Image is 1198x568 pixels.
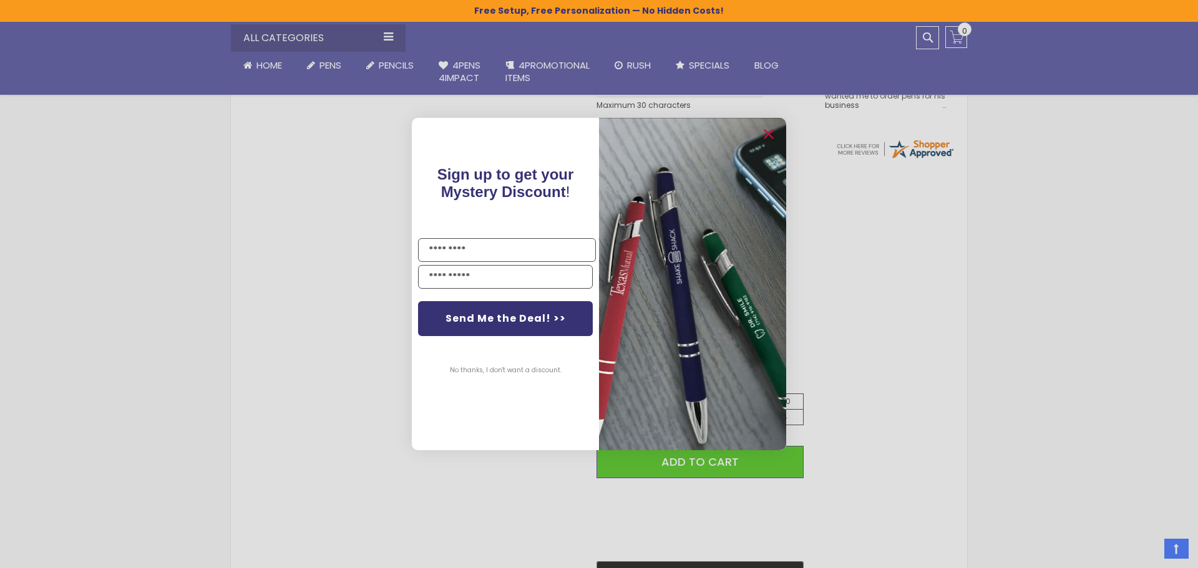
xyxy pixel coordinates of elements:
button: No thanks, I don't want a discount. [444,355,568,386]
img: pop-up-image [599,118,786,450]
button: Send Me the Deal! >> [418,301,593,336]
span: ! [437,166,574,200]
span: Sign up to get your Mystery Discount [437,166,574,200]
button: Close dialog [759,124,779,144]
